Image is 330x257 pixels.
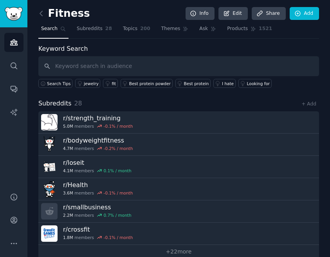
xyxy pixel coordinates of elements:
span: Search Tips [47,81,71,86]
div: 0.1 % / month [104,168,132,173]
a: Subreddits28 [74,23,115,39]
div: Best protein powder [129,81,171,86]
h3: r/ bodyweightfitness [63,136,133,145]
button: Search Tips [38,79,72,88]
a: Edit [218,7,248,20]
div: members [63,190,133,196]
div: members [63,168,132,173]
h3: r/ Health [63,181,133,189]
div: members [63,146,133,151]
a: Add [290,7,319,20]
div: Looking for [247,81,270,86]
span: 1.8M [63,235,73,240]
a: Best protein [175,79,211,88]
div: members [63,123,133,129]
span: Search [41,25,58,32]
div: -0.2 % / month [104,146,133,151]
span: 4.1M [63,168,73,173]
a: r/crossfit1.8Mmembers-0.1% / month [38,223,319,245]
span: 28 [74,100,82,107]
img: Health [41,181,58,197]
span: Subreddits [38,99,72,109]
div: fit [112,81,116,86]
span: 1521 [259,25,272,32]
span: 5.0M [63,123,73,129]
a: r/smallbusiness2.2Mmembers0.7% / month [38,200,319,223]
a: Looking for [238,79,272,88]
h2: Fitness [38,7,90,20]
img: GummySearch logo [5,7,23,21]
img: loseit [41,159,58,175]
span: 28 [105,25,112,32]
div: -0.1 % / month [104,235,133,240]
div: -0.1 % / month [104,190,133,196]
div: -0.1 % / month [104,123,133,129]
div: Best protein [184,81,209,86]
span: Products [227,25,248,32]
a: Share [252,7,285,20]
a: Search [38,23,69,39]
span: 200 [140,25,150,32]
a: Best protein powder [121,79,173,88]
a: Products1521 [224,23,275,39]
a: jewelry [75,79,100,88]
img: strength_training [41,114,58,130]
span: Topics [123,25,137,32]
span: 2.2M [63,212,73,218]
a: r/strength_training5.0Mmembers-0.1% / month [38,111,319,134]
span: Themes [161,25,180,32]
a: r/bodyweightfitness4.7Mmembers-0.2% / month [38,134,319,156]
div: members [63,235,133,240]
h3: r/ strength_training [63,114,133,122]
label: Keyword Search [38,45,88,52]
img: crossfit [41,225,58,242]
a: + Add [301,101,316,107]
h3: r/ loseit [63,159,132,167]
a: r/Health3.6Mmembers-0.1% / month [38,178,319,200]
span: 4.7M [63,146,73,151]
span: 3.6M [63,190,73,196]
a: I hate [213,79,236,88]
input: Keyword search in audience [38,56,319,76]
a: fit [103,79,117,88]
span: Ask [199,25,208,32]
a: Topics200 [120,23,153,39]
div: jewelry [84,81,99,86]
div: 0.7 % / month [104,212,132,218]
img: bodyweightfitness [41,136,58,153]
a: Ask [197,23,219,39]
a: r/loseit4.1Mmembers0.1% / month [38,156,319,178]
div: members [63,212,132,218]
a: Info [186,7,215,20]
h3: r/ smallbusiness [63,203,132,211]
a: Themes [159,23,191,39]
div: I hate [222,81,234,86]
span: Subreddits [77,25,103,32]
h3: r/ crossfit [63,225,133,234]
